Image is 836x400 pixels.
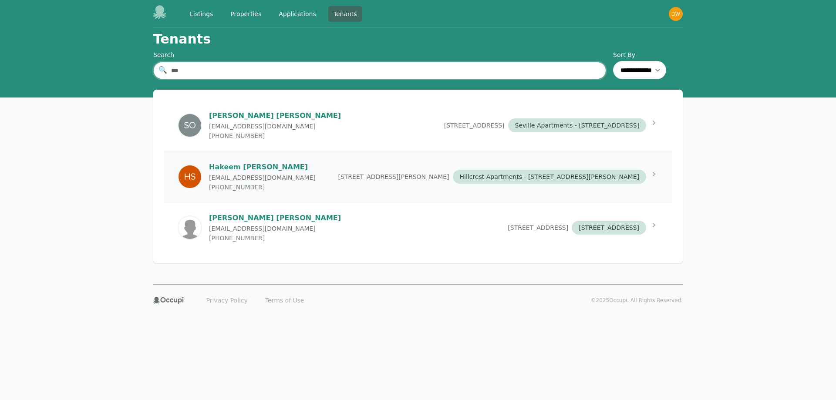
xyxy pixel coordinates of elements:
span: Hillcrest Apartments - [STREET_ADDRESS][PERSON_NAME] [453,170,646,184]
p: [PHONE_NUMBER] [209,234,341,242]
span: Seville Apartments - [STREET_ADDRESS] [508,118,646,132]
a: Shakeria Oates[PERSON_NAME] [PERSON_NAME][EMAIL_ADDRESS][DOMAIN_NAME][PHONE_NUMBER][STREET_ADDRES... [164,100,672,151]
p: [EMAIL_ADDRESS][DOMAIN_NAME] [209,122,341,131]
p: [PHONE_NUMBER] [209,131,341,140]
span: [STREET_ADDRESS] [572,221,646,235]
p: [PERSON_NAME] [PERSON_NAME] [209,213,341,223]
p: Hakeem [PERSON_NAME] [209,162,316,172]
img: Darshak Thakore [178,215,202,240]
a: Listings [185,6,218,22]
a: Tenants [328,6,362,22]
img: Shakeria Oates [178,113,202,138]
img: Hakeem Sturdivant [178,165,202,189]
span: [STREET_ADDRESS] [508,223,568,232]
a: Privacy Policy [201,293,253,307]
p: [PERSON_NAME] [PERSON_NAME] [209,111,341,121]
span: [STREET_ADDRESS] [444,121,505,130]
label: Sort By [613,50,683,59]
p: © 2025 Occupi. All Rights Reserved. [591,297,683,304]
span: [STREET_ADDRESS][PERSON_NAME] [338,172,449,181]
div: Search [153,50,606,59]
h1: Tenants [153,31,211,47]
p: [EMAIL_ADDRESS][DOMAIN_NAME] [209,173,316,182]
a: Terms of Use [260,293,310,307]
a: Hakeem SturdivantHakeem [PERSON_NAME][EMAIL_ADDRESS][DOMAIN_NAME][PHONE_NUMBER][STREET_ADDRESS][P... [164,151,672,202]
p: [PHONE_NUMBER] [209,183,316,192]
p: [EMAIL_ADDRESS][DOMAIN_NAME] [209,224,341,233]
a: Darshak Thakore[PERSON_NAME] [PERSON_NAME][EMAIL_ADDRESS][DOMAIN_NAME][PHONE_NUMBER][STREET_ADDRE... [164,202,672,253]
a: Properties [225,6,266,22]
a: Applications [273,6,321,22]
